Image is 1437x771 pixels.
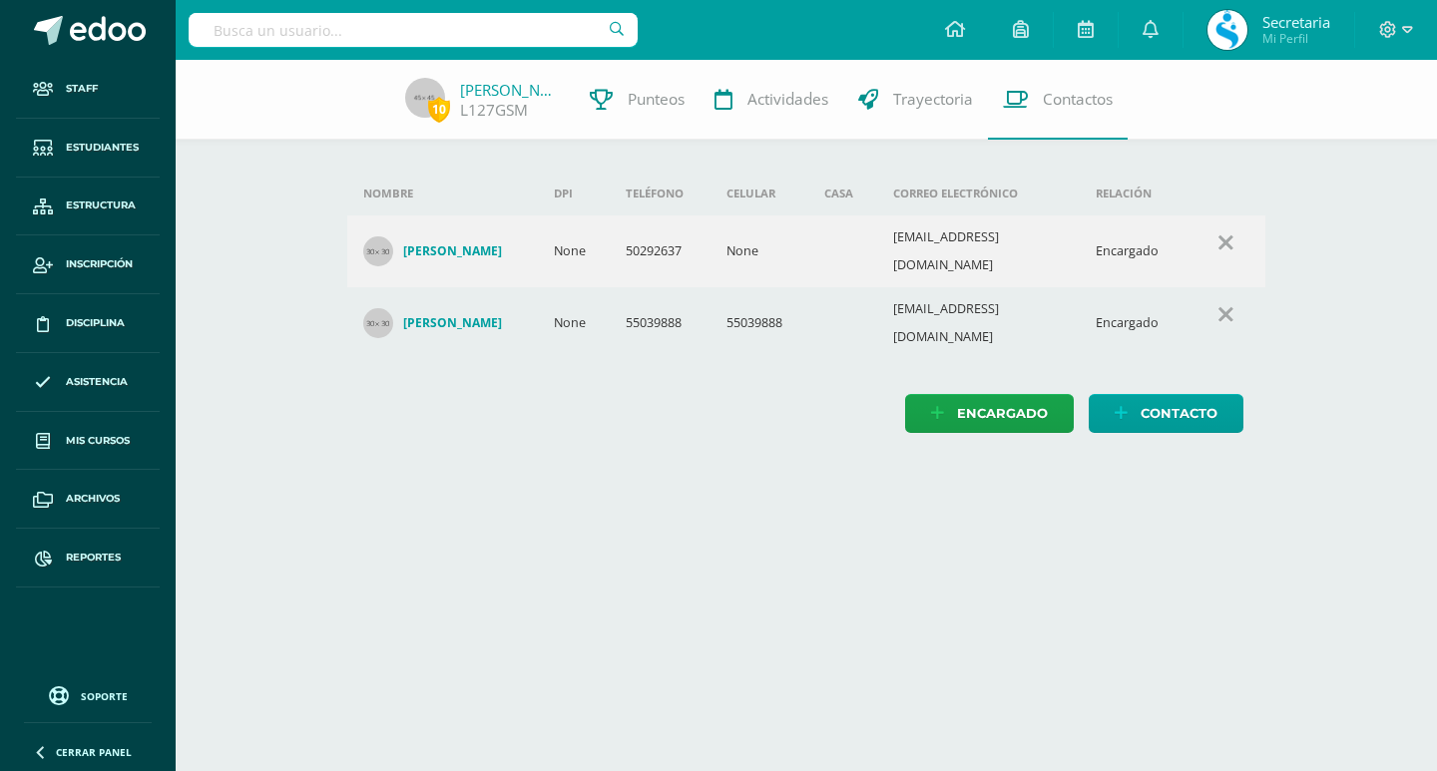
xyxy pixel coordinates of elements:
[610,172,711,215] th: Teléfono
[16,529,160,587] a: Reportes
[808,172,876,215] th: Casa
[1080,215,1186,287] td: Encargado
[16,470,160,529] a: Archivos
[905,394,1074,433] a: Encargado
[538,287,610,359] td: None
[711,215,809,287] td: None
[877,287,1081,359] td: [EMAIL_ADDRESS][DOMAIN_NAME]
[16,119,160,178] a: Estudiantes
[403,315,502,331] h4: [PERSON_NAME]
[16,412,160,471] a: Mis cursos
[189,13,638,47] input: Busca un usuario...
[81,689,128,703] span: Soporte
[363,236,393,266] img: 30x30
[363,308,523,338] a: [PERSON_NAME]
[66,374,128,390] span: Asistencia
[877,172,1081,215] th: Correo electrónico
[843,60,988,140] a: Trayectoria
[405,78,445,118] img: 45x45
[16,235,160,294] a: Inscripción
[66,491,120,507] span: Archivos
[1262,30,1330,47] span: Mi Perfil
[700,60,843,140] a: Actividades
[56,745,132,759] span: Cerrar panel
[1262,12,1330,32] span: Secretaria
[363,236,523,266] a: [PERSON_NAME]
[460,100,528,121] a: L127GSM
[66,256,133,272] span: Inscripción
[538,215,610,287] td: None
[24,681,152,708] a: Soporte
[66,550,121,566] span: Reportes
[610,287,711,359] td: 55039888
[16,60,160,119] a: Staff
[66,315,125,331] span: Disciplina
[403,243,502,259] h4: [PERSON_NAME]
[711,287,809,359] td: 55039888
[1141,395,1217,432] span: Contacto
[538,172,610,215] th: DPI
[66,433,130,449] span: Mis cursos
[1043,89,1113,110] span: Contactos
[66,81,98,97] span: Staff
[363,308,393,338] img: 30x30
[988,60,1128,140] a: Contactos
[747,89,828,110] span: Actividades
[16,178,160,236] a: Estructura
[66,197,136,213] span: Estructura
[893,89,973,110] span: Trayectoria
[16,353,160,412] a: Asistencia
[460,80,560,100] a: [PERSON_NAME]
[1080,172,1186,215] th: Relación
[711,172,809,215] th: Celular
[877,215,1081,287] td: [EMAIL_ADDRESS][DOMAIN_NAME]
[1089,394,1243,433] a: Contacto
[957,395,1048,432] span: Encargado
[1207,10,1247,50] img: 7ca4a2cca2c7d0437e787d4b01e06a03.png
[610,215,711,287] td: 50292637
[428,97,450,122] span: 10
[347,172,539,215] th: Nombre
[16,294,160,353] a: Disciplina
[575,60,700,140] a: Punteos
[1080,287,1186,359] td: Encargado
[66,140,139,156] span: Estudiantes
[628,89,685,110] span: Punteos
